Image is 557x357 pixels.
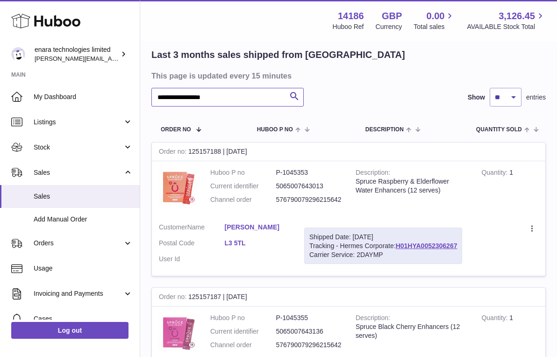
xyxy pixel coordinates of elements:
dt: User Id [159,255,225,264]
div: 125157188 | [DATE] [152,143,545,161]
span: Huboo P no [257,127,293,133]
span: Invoicing and Payments [34,289,123,298]
span: 3,126.45 [499,10,535,22]
span: Add Manual Order [34,215,133,224]
strong: Description [356,169,390,178]
dt: Postal Code [159,239,225,250]
span: Orders [34,239,123,248]
a: Log out [11,322,129,339]
label: Show [468,93,485,102]
span: Description [365,127,404,133]
span: Sales [34,192,133,201]
dd: P-1045355 [276,314,342,322]
h3: This page is updated every 15 minutes [151,71,543,81]
dd: P-1045353 [276,168,342,177]
span: 0.00 [427,10,445,22]
dt: Channel order [210,341,276,350]
dd: 5065007643136 [276,327,342,336]
span: Order No [161,127,191,133]
dt: Name [159,223,225,234]
div: Currency [376,22,402,31]
span: My Dashboard [34,93,133,101]
dt: Channel order [210,195,276,204]
span: Customer [159,223,187,231]
div: Spruce Raspberry & Elderflower Water Enhancers (12 serves) [356,177,467,195]
a: H01HYA0052306267 [396,242,457,250]
dd: 576790079296215642 [276,195,342,204]
span: Usage [34,264,133,273]
strong: Quantity [481,314,509,324]
div: Spruce Black Cherry Enhancers (12 serves) [356,322,467,340]
span: Sales [34,168,123,177]
span: Total sales [414,22,455,31]
img: 1747668806.jpeg [159,168,196,206]
dt: Huboo P no [210,168,276,177]
dd: 5065007643013 [276,182,342,191]
dt: Huboo P no [210,314,276,322]
span: Stock [34,143,123,152]
a: 0.00 Total sales [414,10,455,31]
strong: Order no [159,148,188,157]
a: 3,126.45 AVAILABLE Stock Total [467,10,546,31]
strong: Description [356,314,390,324]
div: Carrier Service: 2DAYMP [309,250,457,259]
span: Listings [34,118,123,127]
h2: Last 3 months sales shipped from [GEOGRAPHIC_DATA] [151,49,405,61]
dd: 576790079296215642 [276,341,342,350]
div: Tracking - Hermes Corporate: [304,228,462,264]
div: Shipped Date: [DATE] [309,233,457,242]
div: Huboo Ref [333,22,364,31]
dt: Current identifier [210,182,276,191]
span: [PERSON_NAME][EMAIL_ADDRESS][DOMAIN_NAME] [35,55,187,62]
span: entries [526,93,546,102]
a: [PERSON_NAME] [225,223,291,232]
dt: Current identifier [210,327,276,336]
strong: GBP [382,10,402,22]
div: 125157187 | [DATE] [152,288,545,307]
div: enara technologies limited [35,45,119,63]
span: Quantity Sold [476,127,522,133]
td: 1 [474,161,545,216]
img: 1747668942.jpeg [159,314,196,351]
span: AVAILABLE Stock Total [467,22,546,31]
strong: Order no [159,293,188,303]
strong: 14186 [338,10,364,22]
span: Cases [34,314,133,323]
img: Dee@enara.co [11,47,25,61]
a: L3 5TL [225,239,291,248]
strong: Quantity [481,169,509,178]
